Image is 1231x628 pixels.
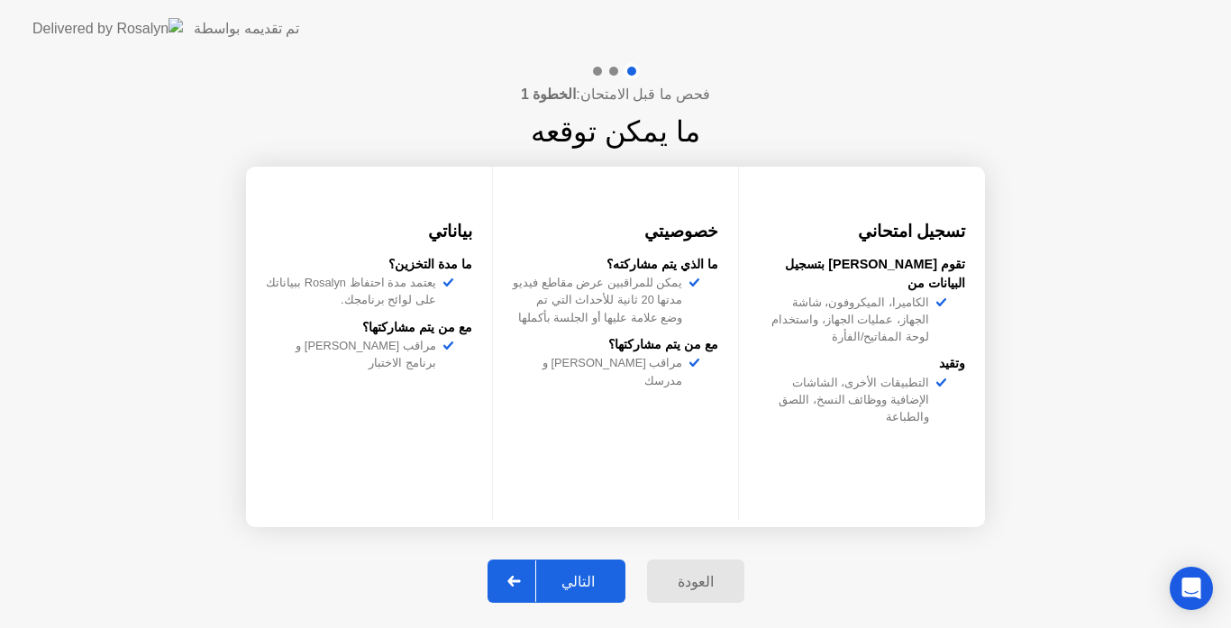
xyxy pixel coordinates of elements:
div: تم تقديمه بواسطة [194,18,299,40]
b: الخطوة 1 [521,86,576,102]
div: يعتمد مدة احتفاظ Rosalyn ببياناتك على لوائح برنامجك. [266,274,443,308]
h3: تسجيل امتحاني [759,219,965,244]
button: العودة [647,560,744,603]
div: مع من يتم مشاركتها؟ [266,318,472,338]
div: التطبيقات الأخرى، الشاشات الإضافية ووظائف النسخ، اللصق والطباعة [759,374,936,426]
div: وتقيد [759,354,965,374]
div: تقوم [PERSON_NAME] بتسجيل البيانات من [759,255,965,294]
div: مراقب [PERSON_NAME] و مدرسك [513,354,690,388]
div: ما الذي يتم مشاركته؟ [513,255,719,275]
div: ما مدة التخزين؟ [266,255,472,275]
h4: فحص ما قبل الامتحان: [521,84,710,105]
div: مراقب [PERSON_NAME] و برنامج الاختبار [266,337,443,371]
img: Delivered by Rosalyn [32,18,183,39]
div: يمكن للمراقبين عرض مقاطع فيديو مدتها 20 ثانية للأحداث التي تم وضع علامة عليها أو الجلسة بأكملها [513,274,690,326]
h3: بياناتي [266,219,472,244]
h3: خصوصيتي [513,219,719,244]
div: التالي [536,573,620,590]
div: مع من يتم مشاركتها؟ [513,335,719,355]
div: Open Intercom Messenger [1170,567,1213,610]
button: التالي [488,560,625,603]
div: العودة [652,573,739,590]
div: الكاميرا، الميكروفون، شاشة الجهاز، عمليات الجهاز، واستخدام لوحة المفاتيح/الفأرة [759,294,936,346]
h1: ما يمكن توقعه [531,110,700,153]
